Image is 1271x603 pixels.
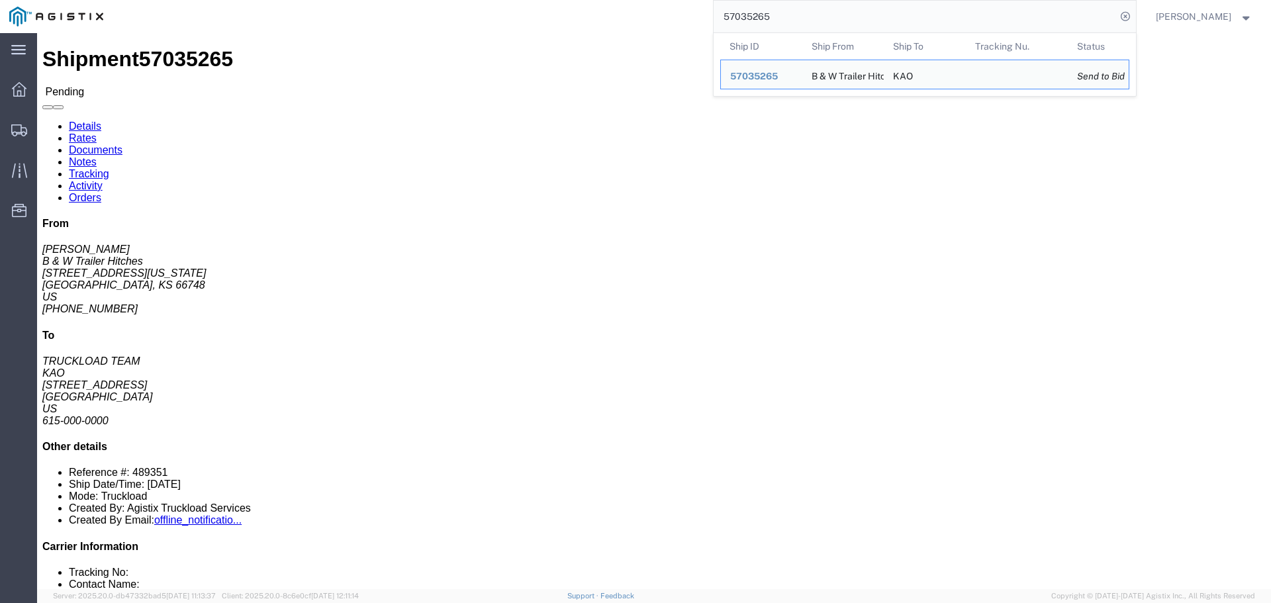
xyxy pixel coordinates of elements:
th: Status [1068,33,1129,60]
iframe: FS Legacy Container [37,33,1271,589]
th: Ship To [884,33,966,60]
div: 57035265 [730,70,793,83]
th: Ship ID [720,33,802,60]
span: [DATE] 12:11:14 [311,592,359,600]
a: Feedback [600,592,634,600]
button: [PERSON_NAME] [1155,9,1253,24]
div: Send to Bid [1077,70,1119,83]
span: 57035265 [730,71,778,81]
th: Ship From [802,33,884,60]
span: Copyright © [DATE]-[DATE] Agistix Inc., All Rights Reserved [1051,590,1255,602]
span: Client: 2025.20.0-8c6e0cf [222,592,359,600]
input: Search for shipment number, reference number [714,1,1116,32]
span: [DATE] 11:13:37 [166,592,216,600]
img: logo [9,7,103,26]
span: Douglas Harris [1156,9,1231,24]
a: Support [567,592,600,600]
span: Server: 2025.20.0-db47332bad5 [53,592,216,600]
div: KAO [893,60,913,89]
th: Tracking Nu. [965,33,1068,60]
div: B & W Trailer Hitches [811,60,874,89]
table: Search Results [720,33,1136,96]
